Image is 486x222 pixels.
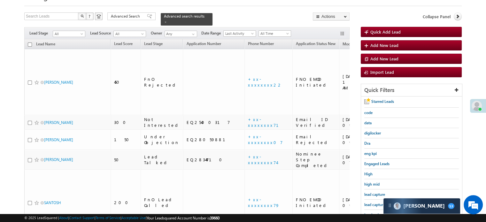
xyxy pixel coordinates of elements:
[245,40,277,49] a: Phone Number
[364,131,381,135] span: digilocker
[164,14,204,19] span: Advanced search results
[44,157,73,162] a: [PERSON_NAME]
[33,41,58,49] a: Lead Name
[28,42,32,47] input: Check all records
[248,76,282,88] a: +xx-xxxxxxxx22
[343,197,377,208] div: [DATE] 09:26 AM
[371,99,394,104] span: Starred Leads
[364,120,372,125] span: data
[11,34,27,42] img: d_60004797649_company_0_60004797649
[296,117,336,128] div: Email ID Verified
[144,76,180,88] div: FnO Rejected
[296,134,336,145] div: Email Rejected
[364,172,373,176] span: High
[223,30,256,37] a: Last Activity
[210,216,220,220] span: 39660
[141,40,166,49] a: Lead Stage
[114,137,138,142] div: 150
[343,42,364,46] span: Modified On
[121,216,146,220] a: Acceptable Use
[259,31,289,36] span: All Time
[364,161,390,166] span: Engaged Leads
[370,56,398,61] span: Add New Lead
[248,117,286,128] a: +xx-xxxxxxxx71
[114,41,133,46] span: Lead Score
[86,12,94,20] button: ?
[296,151,336,168] div: Nominee Step Completed
[87,174,116,182] em: Start Chat
[448,203,454,209] span: 13
[114,119,138,125] div: 300
[339,40,373,49] a: Modified On (sorted descending)
[111,40,136,49] a: Lead Score
[144,134,180,145] div: Under Objection
[189,31,197,37] a: Show All Items
[81,14,84,18] img: Search
[44,80,73,85] a: [PERSON_NAME]
[383,198,460,214] div: carter-dragCarter[PERSON_NAME]13
[144,41,163,46] span: Lead Stage
[144,154,180,165] div: Lead Talked
[248,197,280,208] a: +xx-xxxxxxxx79
[113,31,146,37] a: All
[44,137,73,142] a: [PERSON_NAME]
[186,41,221,46] span: Application Number
[24,215,220,221] span: © 2025 LeadSquared | | | | |
[364,141,370,146] span: Dra
[186,137,242,142] div: EQ28059881
[105,3,120,19] div: Minimize live chat window
[248,134,283,145] a: +xx-xxxxxxxx07
[364,182,380,187] span: high mid
[370,29,401,34] span: Quick Add Lead
[343,117,377,128] div: [DATE] 09:36 AM
[370,69,394,75] span: Import Lead
[144,197,180,208] div: FnO Lead Called
[147,216,220,220] span: Your Leadsquared Account Number is
[343,134,377,145] div: [DATE] 09:24 AM
[144,117,180,128] div: Not Interested
[313,12,350,20] button: Actions
[165,31,197,37] input: Type to Search
[90,30,113,36] span: Lead Source
[248,41,274,46] span: Phone Number
[44,200,61,205] a: SANTOSH
[29,30,53,36] span: Lead Stage
[364,110,373,115] span: code
[96,216,120,220] a: Terms of Service
[296,76,336,88] div: FNO EMOD Initiated
[224,31,254,36] span: Last Activity
[343,154,377,165] div: [DATE] 07:39 PM
[114,200,138,205] div: 200
[364,151,377,156] span: eng kpi
[293,40,339,49] a: Application Status New
[89,13,91,19] span: ?
[111,13,142,19] span: Advanced Search
[114,157,138,163] div: 50
[248,154,277,165] a: +xx-xxxxxxxx74
[69,216,95,220] a: Contact Support
[201,30,223,36] span: Date Range
[186,119,242,125] div: EQ25400317
[296,41,336,46] span: Application Status New
[423,14,451,19] span: Collapse Panel
[364,202,393,207] span: lead capture new
[53,31,85,37] a: All
[186,157,242,163] div: EQ28344710
[151,30,165,36] span: Owner
[370,42,398,48] span: Add New Lead
[53,31,83,37] span: All
[33,34,107,42] div: Chat with us now
[114,31,144,37] span: All
[361,84,462,96] div: Quick Filters
[8,59,117,168] textarea: Type your message and hit 'Enter'
[258,30,291,37] a: All Time
[183,40,224,49] a: Application Number
[343,73,377,91] div: [DATE] 10:16 AM
[59,216,68,220] a: About
[296,197,336,208] div: FNO EMOD Initiated
[364,192,385,197] span: lead capture
[44,120,73,125] a: [PERSON_NAME]
[114,79,138,85] div: 450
